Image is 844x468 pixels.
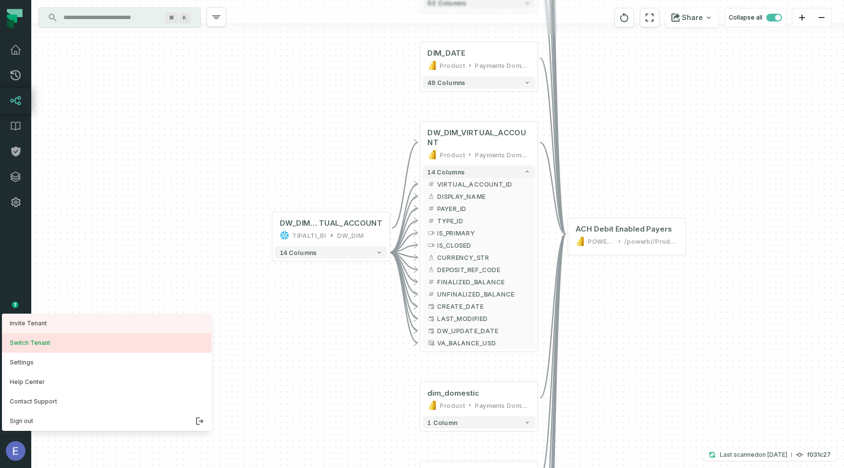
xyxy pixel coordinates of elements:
span: 49 columns [427,79,465,86]
button: TYPE_ID [422,214,535,227]
span: string [427,254,435,261]
button: IS_PRIMARY [422,227,535,239]
img: avatar of Elisheva Lapid [6,441,25,461]
span: DW_DIM_VIRTUAL_ACCOUNT [427,128,530,148]
div: POWER BI [588,236,614,246]
button: zoom in [792,8,812,27]
g: Edge from 81b9385df5196fe0515f8e5a4d31017d to 5fa0e46aad6c0b93e7d9d5fc7276db2c [390,221,418,253]
button: DW_UPDATE_DATE [422,324,535,337]
g: Edge from 81b9385df5196fe0515f8e5a4d31017d to 5fa0e46aad6c0b93e7d9d5fc7276db2c [390,253,418,270]
span: integer [427,205,435,212]
g: Edge from 5fa0e46aad6c0b93e7d9d5fc7276db2c to a13cf13dba4966c3f879c37212c93024 [540,143,566,234]
span: 14 columns [280,249,317,256]
button: CURRENCY_STR [422,251,535,263]
div: Product [440,61,464,70]
g: Edge from 81b9385df5196fe0515f8e5a4d31017d to 5fa0e46aad6c0b93e7d9d5fc7276db2c [390,253,418,319]
button: Share [665,8,718,27]
span: string [427,266,435,273]
span: boolean [427,241,435,249]
button: PAYER_ID [422,202,535,214]
span: 1 column [427,419,457,426]
span: type unknown [427,339,435,346]
span: 14 columns [427,168,464,175]
button: Settings [2,353,211,372]
div: ACH Debit Enabled Payers [575,224,672,234]
span: DW_UPDATE_DATE [437,326,530,336]
div: avatar of Elisheva Lapid [2,314,211,431]
a: Invite Tenant [2,314,211,333]
span: integer [427,180,435,188]
span: PAYER_ID [437,204,530,213]
span: IS_CLOSED [437,240,530,250]
span: DEPOSIT_REF_CODE [437,265,530,274]
g: Edge from ebb18cd641bef979db5d70c9d762ba90 to a13cf13dba4966c3f879c37212c93024 [540,58,566,234]
span: integer [427,217,435,224]
button: Sign out [2,411,211,431]
a: Help Center [2,372,211,392]
span: timestamp [427,302,435,310]
button: Switch Tenant [2,333,211,353]
p: Last scanned [720,450,787,460]
button: Collapse all [724,8,786,27]
a: Contact Support [2,392,211,411]
span: Press ⌘ + K to focus the search bar [165,12,178,23]
span: DW_DIM_VIR [280,218,319,228]
g: Edge from 81b9385df5196fe0515f8e5a4d31017d to 5fa0e46aad6c0b93e7d9d5fc7276db2c [390,233,418,253]
button: Last scanned[DATE] 6:56:27 PMf031c27 [702,449,837,461]
h4: f031c27 [807,452,831,458]
g: Edge from 81b9385df5196fe0515f8e5a4d31017d to 5fa0e46aad6c0b93e7d9d5fc7276db2c [390,184,418,253]
div: TIPALTI_BI [292,231,326,240]
div: DIM_DATE [427,48,465,58]
span: DISPLAY_NAME [437,191,530,201]
span: VIRTUAL_ACCOUNT_ID [437,179,530,189]
g: Edge from 81b9385df5196fe0515f8e5a4d31017d to 5fa0e46aad6c0b93e7d9d5fc7276db2c [390,253,418,282]
button: DEPOSIT_REF_CODE [422,263,535,276]
div: Product [440,401,464,410]
div: dim_domestic [427,388,479,398]
div: Payments Domain Exploration [475,401,530,410]
g: Edge from 81b9385df5196fe0515f8e5a4d31017d to 5fa0e46aad6c0b93e7d9d5fc7276db2c [390,245,418,253]
button: DISPLAY_NAME [422,190,535,202]
span: FINALIZED_BALANCE [437,277,530,286]
span: CURRENCY_STR [437,253,530,262]
div: Payments Domain Exploration [475,61,530,70]
span: LAST_MODIFIED [437,314,530,323]
button: UNFINALIZED_BALANCE [422,288,535,300]
button: IS_CLOSED [422,239,535,251]
div: DW_DIM [337,231,364,240]
relative-time: Jan 1, 2025, 6:56 PM GMT+2 [759,451,787,458]
g: Edge from 81b9385df5196fe0515f8e5a4d31017d to 5fa0e46aad6c0b93e7d9d5fc7276db2c [390,253,418,257]
span: timestamp [427,327,435,334]
button: VIRTUAL_ACCOUNT_ID [422,178,535,190]
div: Payments Domain Exploration [475,150,530,160]
g: Edge from 81b9385df5196fe0515f8e5a4d31017d to 5fa0e46aad6c0b93e7d9d5fc7276db2c [390,253,418,306]
button: FINALIZED_BALANCE [422,276,535,288]
span: VA_BALANCE_USD [437,339,530,348]
span: Press ⌘ + K to focus the search bar [179,12,190,23]
span: CREATE_DATE [437,301,530,311]
button: VA_BALANCE_USD [422,337,535,349]
span: UNFINALIZED_BALANCE [437,289,530,298]
g: Edge from 81b9385df5196fe0515f8e5a4d31017d to 5fa0e46aad6c0b93e7d9d5fc7276db2c [392,143,418,228]
span: boolean [427,229,435,236]
g: Edge from 81b9385df5196fe0515f8e5a4d31017d to 5fa0e46aad6c0b93e7d9d5fc7276db2c [390,253,418,294]
span: IS_PRIMARY [437,228,530,237]
span: TUAL_ACCOUNT [319,218,382,228]
button: LAST_MODIFIED [422,312,535,324]
g: Edge from 81b9385df5196fe0515f8e5a4d31017d to 5fa0e46aad6c0b93e7d9d5fc7276db2c [390,196,418,253]
span: string [427,192,435,200]
span: integer [427,290,435,298]
button: zoom out [812,8,831,27]
span: integer [427,278,435,285]
button: CREATE_DATE [422,300,535,312]
g: Edge from 81b9385df5196fe0515f8e5a4d31017d to 5fa0e46aad6c0b93e7d9d5fc7276db2c [390,253,418,331]
span: TYPE_ID [437,216,530,225]
g: Edge from 81b9385df5196fe0515f8e5a4d31017d to 5fa0e46aad6c0b93e7d9d5fc7276db2c [390,209,418,253]
div: Product [440,150,464,160]
div: DW_DIM_VIRTUAL_ACCOUNT [280,218,382,228]
span: timestamp [427,315,435,322]
div: /powerbi/Product [624,236,678,246]
g: Edge from 81b9385df5196fe0515f8e5a4d31017d to 5fa0e46aad6c0b93e7d9d5fc7276db2c [390,253,418,343]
